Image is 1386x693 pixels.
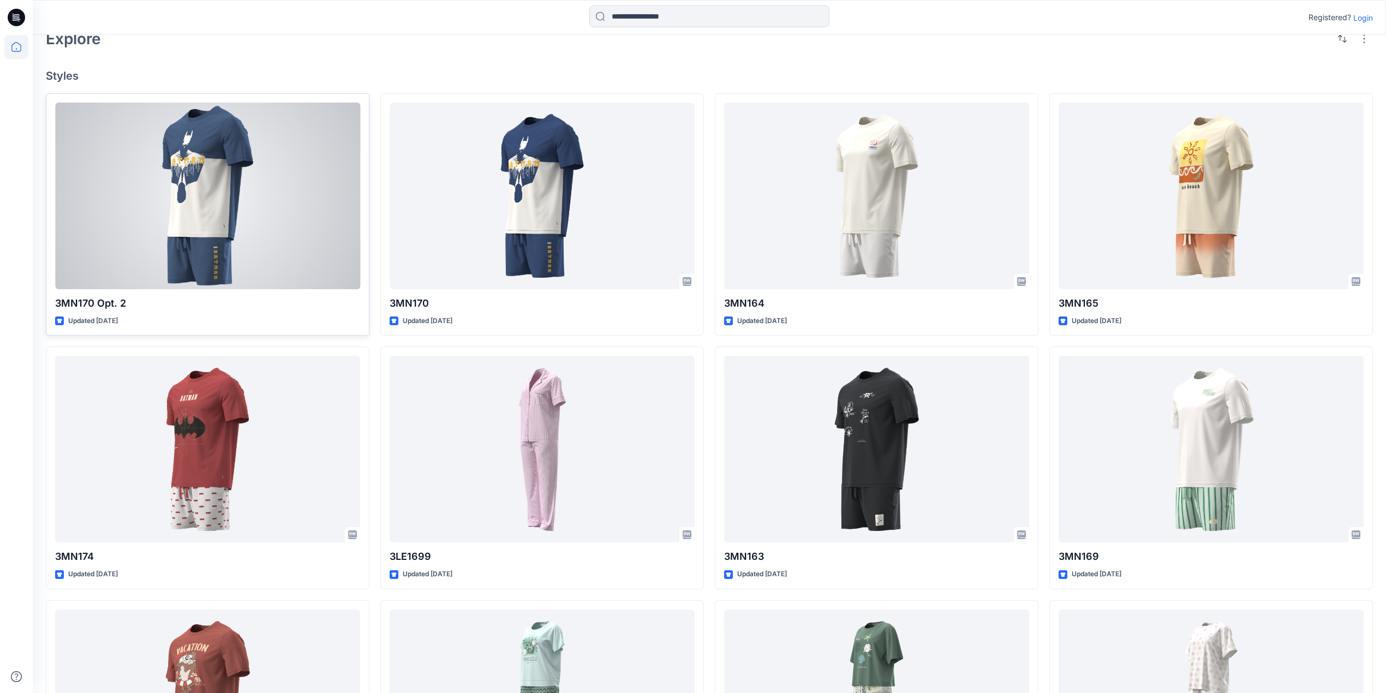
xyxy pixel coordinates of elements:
p: 3MN170 Opt. 2 [55,296,360,311]
p: 3MN169 [1059,549,1364,564]
p: Updated [DATE] [737,315,787,327]
p: 3MN174 [55,549,360,564]
a: 3MN169 [1059,356,1364,542]
a: 3MN164 [724,103,1029,289]
p: 3LE1699 [390,549,695,564]
p: 3MN164 [724,296,1029,311]
a: 3MN174 [55,356,360,542]
h2: Explore [46,30,101,47]
a: 3LE1699 [390,356,695,542]
p: Updated [DATE] [403,315,452,327]
p: Updated [DATE] [737,569,787,580]
p: Login [1353,12,1373,23]
p: Registered? [1309,11,1351,24]
a: 3MN163 [724,356,1029,542]
p: 3MN165 [1059,296,1364,311]
h4: Styles [46,69,1373,82]
a: 3MN170 [390,103,695,289]
p: 3MN170 [390,296,695,311]
a: 3MN170 Opt. 2 [55,103,360,289]
p: Updated [DATE] [1072,315,1121,327]
a: 3MN165 [1059,103,1364,289]
p: 3MN163 [724,549,1029,564]
p: Updated [DATE] [68,315,118,327]
p: Updated [DATE] [68,569,118,580]
p: Updated [DATE] [1072,569,1121,580]
p: Updated [DATE] [403,569,452,580]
